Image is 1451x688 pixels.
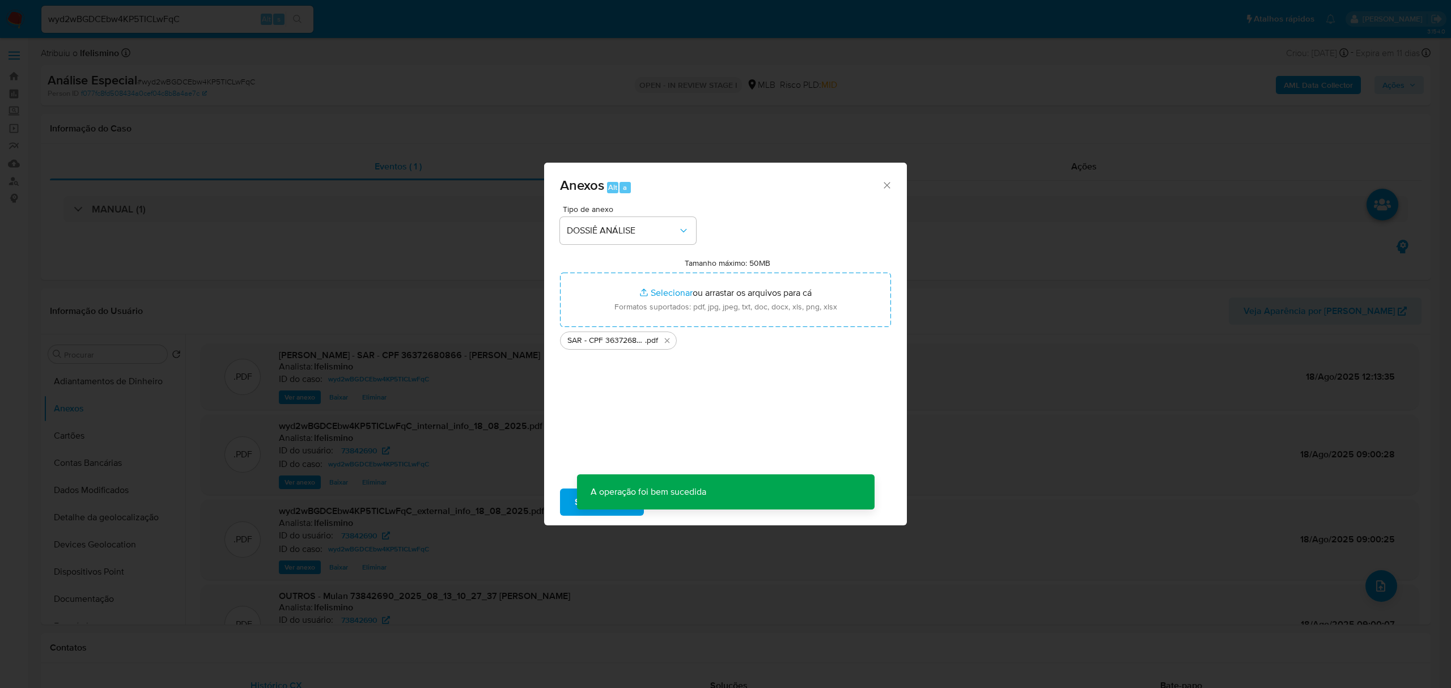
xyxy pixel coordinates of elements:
span: Alt [608,182,617,193]
span: DOSSIÊ ANÁLISE [567,225,678,236]
button: Subir arquivo [560,489,644,516]
span: Anexos [560,175,604,195]
button: Fechar [881,180,892,190]
span: SAR - CPF 36372680866 - [PERSON_NAME] [567,335,645,346]
span: .pdf [645,335,658,346]
button: Excluir SAR - CPF 36372680866 - FELIPE HENRIQUE MATHEUS.pdf [660,334,674,347]
span: Subir arquivo [575,490,629,515]
ul: Arquivos selecionados [560,327,891,350]
span: a [623,182,627,193]
button: DOSSIÊ ANÁLISE [560,217,696,244]
label: Tamanho máximo: 50MB [685,258,770,268]
span: Tipo de anexo [563,205,699,213]
span: Cancelar [663,490,700,515]
p: A operação foi bem sucedida [577,474,720,509]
